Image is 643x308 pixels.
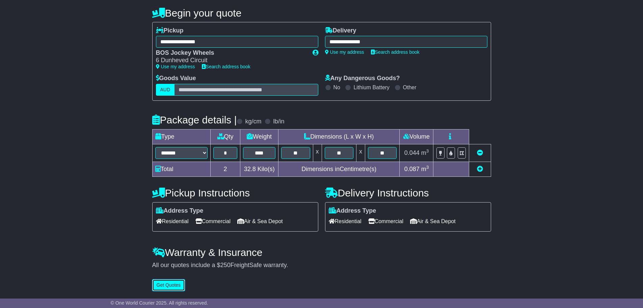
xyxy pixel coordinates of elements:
sup: 3 [426,148,429,153]
label: lb/in [273,118,284,125]
td: Qty [211,129,240,144]
h4: Warranty & Insurance [152,247,491,258]
span: m [421,149,429,156]
span: 0.087 [404,166,420,172]
label: Other [403,84,417,91]
a: Search address book [371,49,420,55]
label: Delivery [325,27,356,34]
div: BOS Jockey Wheels [156,49,306,57]
span: Air & Sea Depot [237,216,283,227]
span: 32.8 [244,166,256,172]
span: Commercial [195,216,231,227]
sup: 3 [426,165,429,170]
td: Type [152,129,211,144]
td: x [356,144,365,162]
div: All our quotes include a $ FreightSafe warranty. [152,262,491,269]
span: Residential [156,216,189,227]
h4: Pickup Instructions [152,187,318,198]
h4: Begin your quote [152,7,491,19]
a: Remove this item [477,149,483,156]
a: Use my address [156,64,195,69]
span: Air & Sea Depot [410,216,456,227]
label: AUD [156,84,175,96]
label: Any Dangerous Goods? [325,75,400,82]
td: x [313,144,322,162]
label: Address Type [156,207,204,215]
span: 250 [220,262,231,268]
td: Weight [240,129,278,144]
label: Lithium Battery [353,84,390,91]
button: Get Quotes [152,279,185,291]
td: Total [152,162,211,176]
span: m [421,166,429,172]
td: 2 [211,162,240,176]
h4: Delivery Instructions [325,187,491,198]
label: No [333,84,340,91]
td: Dimensions in Centimetre(s) [278,162,400,176]
td: Volume [400,129,433,144]
td: Dimensions (L x W x H) [278,129,400,144]
label: Address Type [329,207,376,215]
label: Goods Value [156,75,196,82]
div: 6 Dunheved Circuit [156,57,306,64]
a: Search address book [202,64,250,69]
span: © One World Courier 2025. All rights reserved. [111,300,208,306]
td: Kilo(s) [240,162,278,176]
a: Use my address [325,49,364,55]
span: 0.044 [404,149,420,156]
span: Commercial [368,216,403,227]
label: kg/cm [245,118,261,125]
span: Residential [329,216,361,227]
label: Pickup [156,27,184,34]
h4: Package details | [152,114,237,125]
a: Add new item [477,166,483,172]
